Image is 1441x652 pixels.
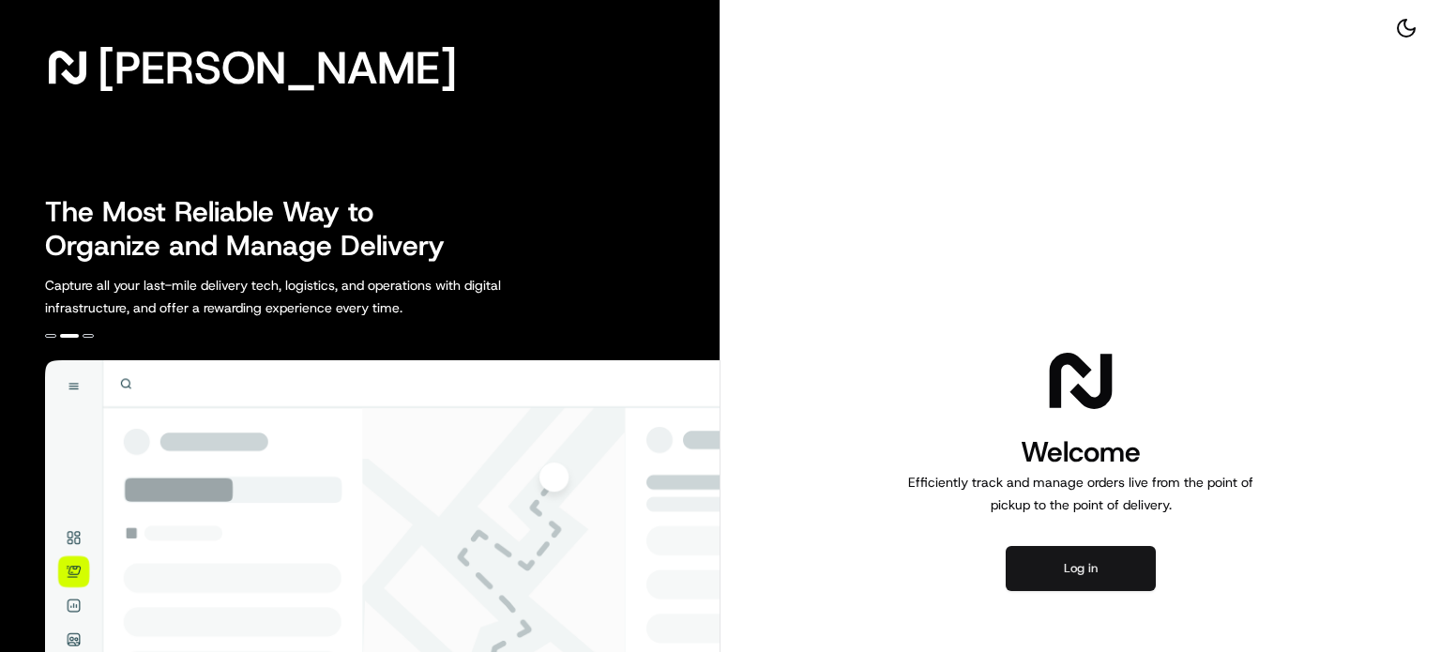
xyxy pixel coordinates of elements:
[45,274,585,319] p: Capture all your last-mile delivery tech, logistics, and operations with digital infrastructure, ...
[901,433,1261,471] h1: Welcome
[98,49,457,86] span: [PERSON_NAME]
[1006,546,1156,591] button: Log in
[45,195,465,263] h2: The Most Reliable Way to Organize and Manage Delivery
[901,471,1261,516] p: Efficiently track and manage orders live from the point of pickup to the point of delivery.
